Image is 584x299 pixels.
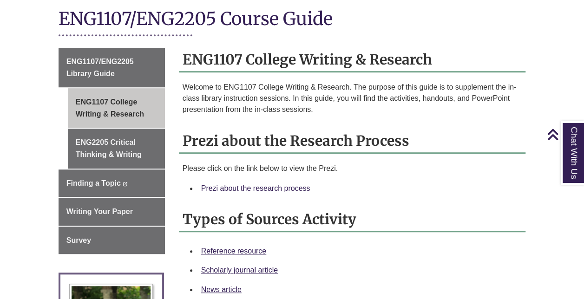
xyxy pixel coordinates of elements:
i: This link opens in a new window [123,182,128,186]
a: Writing Your Paper [59,198,165,226]
a: Back to Top [547,128,582,141]
h1: ENG1107/ENG2205 Course Guide [59,7,526,32]
a: Reference resource [201,247,267,255]
a: Scholarly journal article [201,266,278,274]
p: Please click on the link below to view the Prezi. [183,163,522,174]
h2: ENG1107 College Writing & Research [179,48,526,72]
span: Writing Your Paper [66,208,133,215]
div: Guide Page Menu [59,48,165,254]
a: Prezi about the research process [201,184,310,192]
a: News article [201,286,242,293]
span: ENG1107/ENG2205 Library Guide [66,58,134,78]
span: Finding a Topic [66,179,121,187]
a: ENG1107 College Writing & Research [68,88,165,128]
p: Welcome to ENG1107 College Writing & Research. The purpose of this guide is to supplement the in-... [183,82,522,115]
span: Survey [66,236,91,244]
a: Finding a Topic [59,169,165,197]
h2: Prezi about the Research Process [179,129,526,154]
a: ENG1107/ENG2205 Library Guide [59,48,165,87]
a: ENG2205 Critical Thinking & Writing [68,129,165,168]
h2: Types of Sources Activity [179,208,526,232]
a: Survey [59,227,165,254]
